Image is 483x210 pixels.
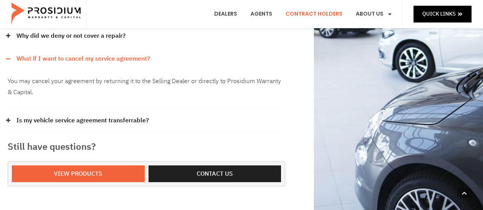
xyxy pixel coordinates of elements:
[8,70,285,109] div: What if I want to cancel my service agreement?
[54,168,102,180] span: View Products
[16,115,149,126] a: Is my vehicle service agreement transferrable?
[422,9,456,19] span: Quick Links
[12,165,145,183] a: View Products
[8,140,285,154] h3: Still have questions?
[8,25,285,48] div: Why did we deny or not cover a repair?
[8,109,285,132] div: Is my vehicle service agreement transferrable?
[149,165,281,183] a: Contact us
[16,53,150,64] a: What if I want to cancel my service agreement?
[8,48,285,70] div: What if I want to cancel my service agreement?
[197,168,233,180] span: Contact us
[8,76,285,98] p: You may cancel your agreement by returning it to the Selling Dealer or directly to Prosidium Warr...
[414,6,472,22] a: Quick Links
[16,30,126,42] a: Why did we deny or not cover a repair?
